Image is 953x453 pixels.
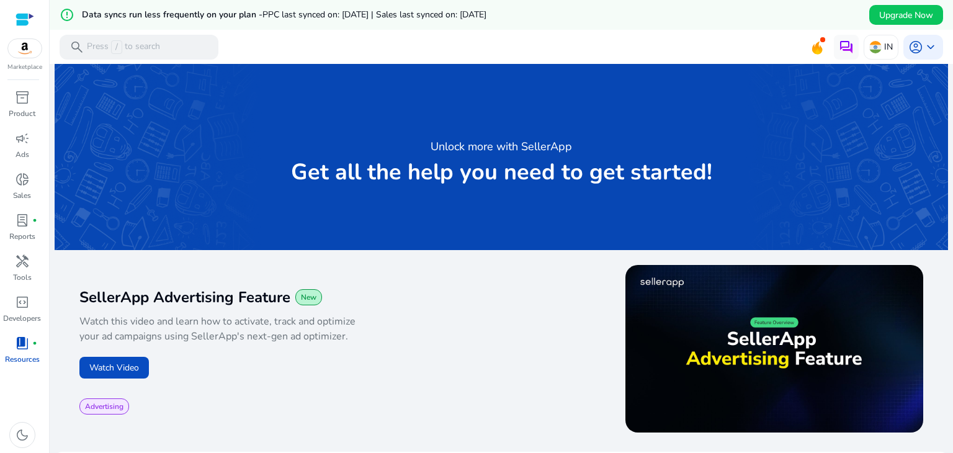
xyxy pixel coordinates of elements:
[15,295,30,310] span: code_blocks
[60,7,74,22] mat-icon: error_outline
[69,40,84,55] span: search
[923,40,938,55] span: keyboard_arrow_down
[15,428,30,442] span: dark_mode
[869,41,882,53] img: in.svg
[111,40,122,54] span: /
[262,9,486,20] span: PPC last synced on: [DATE] | Sales last synced on: [DATE]
[879,9,933,22] span: Upgrade Now
[79,314,360,344] p: Watch this video and learn how to activate, track and optimize your ad campaigns using SellerApp'...
[15,131,30,146] span: campaign
[291,160,712,185] p: Get all the help you need to get started!
[85,401,123,411] span: Advertising
[9,108,35,119] p: Product
[13,190,31,201] p: Sales
[301,292,316,302] span: New
[625,265,923,433] img: maxresdefault.jpg
[13,272,32,283] p: Tools
[869,5,943,25] button: Upgrade Now
[8,39,42,58] img: amazon.svg
[15,172,30,187] span: donut_small
[32,218,37,223] span: fiber_manual_record
[82,10,486,20] h5: Data syncs run less frequently on your plan -
[32,341,37,346] span: fiber_manual_record
[16,149,29,160] p: Ads
[431,138,572,155] h3: Unlock more with SellerApp
[9,231,35,242] p: Reports
[15,336,30,351] span: book_4
[7,63,42,72] p: Marketplace
[908,40,923,55] span: account_circle
[15,90,30,105] span: inventory_2
[884,36,893,58] p: IN
[79,287,290,307] span: SellerApp Advertising Feature
[79,357,149,379] button: Watch Video
[15,254,30,269] span: handyman
[5,354,40,365] p: Resources
[3,313,41,324] p: Developers
[87,40,160,54] p: Press to search
[15,213,30,228] span: lab_profile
